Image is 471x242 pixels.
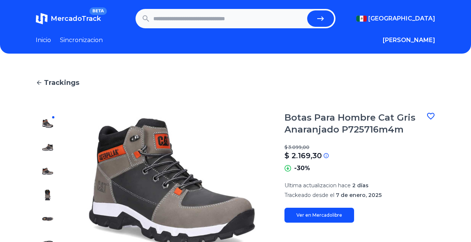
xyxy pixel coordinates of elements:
[356,16,367,22] img: Mexico
[352,182,369,189] span: 2 días
[284,182,351,189] span: Ultima actualizacion hace
[36,36,51,45] a: Inicio
[284,192,334,198] span: Trackeado desde el
[42,213,54,225] img: Botas Para Hombre Cat Gris Anaranjado P725716m4m
[36,13,101,25] a: MercadoTrackBETA
[36,77,435,88] a: Trackings
[42,189,54,201] img: Botas Para Hombre Cat Gris Anaranjado P725716m4m
[51,15,101,23] span: MercadoTrack
[60,36,103,45] a: Sincronizacion
[336,192,382,198] span: 7 de enero, 2025
[42,118,54,130] img: Botas Para Hombre Cat Gris Anaranjado P725716m4m
[284,144,435,150] p: $ 3.099,00
[42,165,54,177] img: Botas Para Hombre Cat Gris Anaranjado P725716m4m
[42,141,54,153] img: Botas Para Hombre Cat Gris Anaranjado P725716m4m
[36,13,48,25] img: MercadoTrack
[383,36,435,45] button: [PERSON_NAME]
[356,14,435,23] button: [GEOGRAPHIC_DATA]
[368,14,435,23] span: [GEOGRAPHIC_DATA]
[294,164,310,173] p: -30%
[89,7,107,15] span: BETA
[284,208,354,223] a: Ver en Mercadolibre
[44,77,79,88] span: Trackings
[284,112,426,136] h1: Botas Para Hombre Cat Gris Anaranjado P725716m4m
[284,150,322,161] p: $ 2.169,30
